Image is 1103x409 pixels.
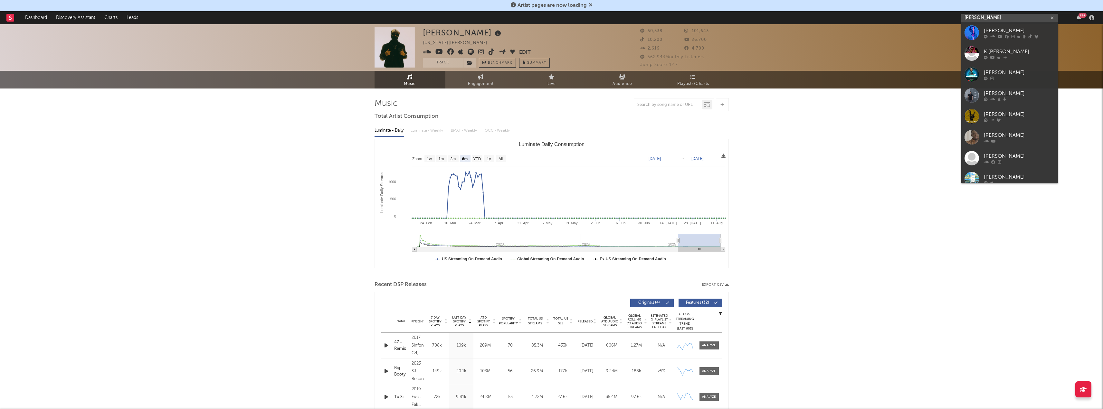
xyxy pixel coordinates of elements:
div: 188k [626,368,647,375]
span: 7 Day Spotify Plays [427,316,444,327]
span: ATD Spotify Plays [475,316,492,327]
svg: Luminate Daily Consumption [375,139,728,268]
div: [PERSON_NAME] [984,131,1055,139]
div: [DATE] [576,342,598,349]
text: Luminate Daily Consumption [518,142,585,147]
div: K [PERSON_NAME] [984,48,1055,55]
div: 109k [451,342,472,349]
a: Live [516,71,587,88]
div: [DATE] [576,394,598,400]
text: Ex-US Streaming On-Demand Audio [600,257,666,261]
span: Spotify Popularity [499,316,518,326]
span: 562,943 Monthly Listeners [640,55,705,59]
a: [PERSON_NAME] [961,127,1058,148]
a: [PERSON_NAME] [961,148,1058,169]
text: 24. Feb [420,221,432,225]
text: [DATE] [691,156,704,161]
div: 72k [427,394,448,400]
span: Music [404,80,416,88]
div: [PERSON_NAME] [984,173,1055,181]
div: 9.81k [451,394,472,400]
a: Leads [122,11,143,24]
div: <5% [651,368,672,375]
text: Zoom [412,157,422,161]
a: [PERSON_NAME] [961,64,1058,85]
div: [DATE] [576,368,598,375]
a: Engagement [445,71,516,88]
span: Estimated % Playlist Streams Last Day [651,314,668,329]
text: 11. Aug [710,221,722,225]
span: Playlists/Charts [677,80,709,88]
a: [PERSON_NAME] [961,22,1058,43]
div: 70 [499,342,522,349]
a: Benchmark [479,58,516,68]
span: Live [547,80,556,88]
button: Originals(4) [630,299,674,307]
div: 177k [553,368,573,375]
div: 97.6k [626,394,647,400]
input: Search for artists [961,14,1058,22]
div: 56 [499,368,522,375]
a: [PERSON_NAME] [961,106,1058,127]
text: 5. May [542,221,553,225]
div: 209M [475,342,496,349]
text: All [498,157,502,161]
span: Copyright [406,320,425,323]
span: Summary [527,61,546,65]
text: 0 [394,214,396,218]
div: 2019 Fuck Fake Music, LLC | Distributed by InnerCat Music Group, LLC [412,386,423,409]
span: 2,616 [640,46,660,51]
div: Global Streaming Trend (Last 60D) [675,312,695,331]
div: [PERSON_NAME] [423,27,503,38]
div: 2023 SJ Record [412,360,423,383]
span: 101,643 [684,29,709,33]
a: Charts [100,11,122,24]
div: Name [394,319,408,324]
span: Global ATD Audio Streams [601,316,619,327]
div: 103M [475,368,496,375]
div: 26.9M [525,368,549,375]
text: 1m [438,157,444,161]
div: 27.6k [553,394,573,400]
button: Track [423,58,463,68]
span: Originals ( 4 ) [634,301,664,305]
text: 21. Apr [517,221,528,225]
div: 433k [553,342,573,349]
button: 99+ [1077,15,1081,20]
span: Artist pages are now loading [518,3,587,8]
text: 16. Jun [614,221,625,225]
div: 149k [427,368,448,375]
span: Jump Score: 42.7 [640,63,678,67]
div: 47 - Remix [394,339,408,352]
text: 6m [462,157,467,161]
span: Recent DSP Releases [375,281,427,289]
text: 1000 [388,180,396,184]
text: 1y [487,157,491,161]
span: 4,700 [684,46,704,51]
a: [PERSON_NAME] [961,85,1058,106]
div: 85.3M [525,342,549,349]
a: Tu Si [394,394,408,400]
div: 35.4M [601,394,623,400]
div: 9.24M [601,368,623,375]
span: Dismiss [589,3,593,8]
text: Luminate Daily Streams [380,172,384,213]
text: 3m [450,157,456,161]
div: [PERSON_NAME] [984,110,1055,118]
span: 10,200 [640,38,662,42]
span: Audience [613,80,632,88]
div: 24.8M [475,394,496,400]
text: Global Streaming On-Demand Audio [517,257,584,261]
span: Features ( 32 ) [683,301,712,305]
text: YTD [473,157,481,161]
a: Playlists/Charts [658,71,729,88]
div: N/A [651,342,672,349]
div: 2017 Sinfonico G4, LLC - Bajo licencia exclusiva a ONErpm under exclusive license to ONErpm [412,334,423,357]
button: Edit [519,49,531,57]
a: Dashboard [21,11,52,24]
span: Released [577,320,593,323]
a: Discovery Assistant [52,11,100,24]
div: [PERSON_NAME] [984,152,1055,160]
span: 50,338 [640,29,662,33]
text: 7. Apr [494,221,503,225]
